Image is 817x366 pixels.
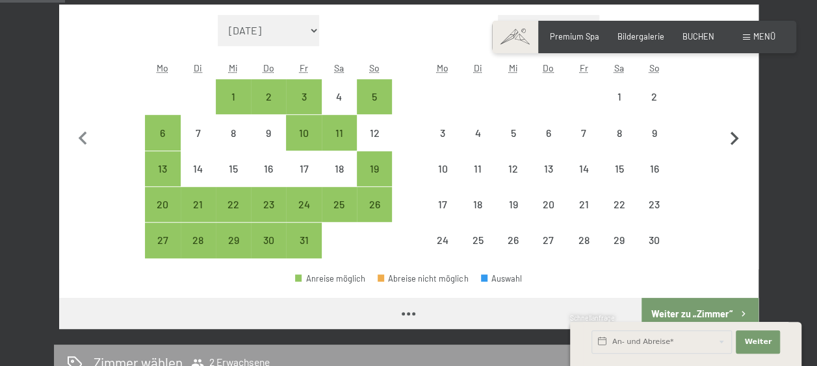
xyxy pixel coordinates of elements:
div: 15 [217,164,250,196]
abbr: Mittwoch [229,62,238,73]
div: 26 [497,235,529,267]
div: Anreise nicht möglich [531,223,566,258]
div: Mon Oct 20 2025 [145,187,180,222]
div: Anreise nicht möglich [495,187,530,222]
div: 30 [638,235,670,267]
div: 28 [182,235,214,267]
div: 11 [461,164,494,196]
div: Anreise nicht möglich [322,151,357,186]
div: Thu Oct 09 2025 [251,115,286,150]
div: Anreise möglich [145,223,180,258]
div: Anreise nicht möglich [425,115,460,150]
div: 28 [567,235,600,267]
div: Anreise nicht möglich [460,187,495,222]
div: Mon Nov 17 2025 [425,187,460,222]
div: 1 [217,91,250,124]
button: Vorheriger Monat [70,15,97,259]
div: 25 [461,235,494,267]
div: 24 [426,235,459,267]
div: Anreise möglich [286,79,321,114]
div: Anreise möglich [295,274,365,283]
div: 8 [217,128,250,160]
abbr: Dienstag [474,62,482,73]
div: Anreise möglich [216,79,251,114]
div: Anreise möglich [357,151,392,186]
div: Thu Oct 30 2025 [251,223,286,258]
div: Sun Nov 23 2025 [636,187,671,222]
div: Tue Nov 18 2025 [460,187,495,222]
div: Wed Oct 08 2025 [216,115,251,150]
div: Sun Nov 30 2025 [636,223,671,258]
div: 12 [497,164,529,196]
div: Anreise nicht möglich [601,79,636,114]
div: Wed Nov 12 2025 [495,151,530,186]
div: Tue Oct 07 2025 [181,115,216,150]
div: Wed Oct 22 2025 [216,187,251,222]
div: 4 [323,91,356,124]
div: Mon Nov 10 2025 [425,151,460,186]
div: Wed Nov 26 2025 [495,223,530,258]
div: 31 [287,235,320,267]
div: Sat Oct 18 2025 [322,151,357,186]
div: Anreise möglich [145,187,180,222]
div: 18 [323,164,356,196]
div: 30 [252,235,285,267]
div: Wed Oct 29 2025 [216,223,251,258]
div: Anreise nicht möglich [495,223,530,258]
abbr: Dienstag [194,62,202,73]
div: Anreise nicht möglich [531,115,566,150]
div: 10 [426,164,459,196]
div: Fri Oct 10 2025 [286,115,321,150]
div: 19 [497,199,529,232]
div: 11 [323,128,356,160]
div: 6 [532,128,565,160]
div: Abreise nicht möglich [378,274,469,283]
div: Anreise möglich [145,115,180,150]
div: Thu Nov 13 2025 [531,151,566,186]
div: Tue Oct 28 2025 [181,223,216,258]
div: Mon Oct 13 2025 [145,151,180,186]
div: Anreise nicht möglich [425,151,460,186]
div: 16 [638,164,670,196]
div: 26 [358,199,391,232]
div: Anreise nicht möglich [251,115,286,150]
div: 21 [567,199,600,232]
div: 20 [532,199,565,232]
div: 10 [287,128,320,160]
div: Sun Oct 05 2025 [357,79,392,114]
div: 3 [426,128,459,160]
abbr: Freitag [300,62,308,73]
div: Thu Nov 27 2025 [531,223,566,258]
div: 8 [603,128,635,160]
div: Anreise möglich [286,187,321,222]
div: Anreise nicht möglich [216,115,251,150]
div: 20 [146,199,179,232]
div: Wed Nov 19 2025 [495,187,530,222]
div: Anreise möglich [251,187,286,222]
div: 7 [567,128,600,160]
div: Sun Nov 16 2025 [636,151,671,186]
div: 5 [358,91,391,124]
div: 27 [146,235,179,267]
div: Anreise nicht möglich [566,115,601,150]
div: 6 [146,128,179,160]
div: Anreise nicht möglich [601,115,636,150]
div: Sat Nov 01 2025 [601,79,636,114]
div: Anreise möglich [251,223,286,258]
abbr: Samstag [614,62,624,73]
div: Anreise nicht möglich [181,115,216,150]
div: Anreise nicht möglich [636,223,671,258]
div: 24 [287,199,320,232]
div: Sat Nov 22 2025 [601,187,636,222]
div: Anreise nicht möglich [357,115,392,150]
div: Anreise möglich [181,187,216,222]
div: 29 [603,235,635,267]
div: Anreise nicht möglich [322,79,357,114]
div: Anreise möglich [357,187,392,222]
abbr: Montag [437,62,448,73]
div: 13 [146,164,179,196]
a: BUCHEN [682,31,714,42]
abbr: Freitag [580,62,588,73]
div: 14 [182,164,214,196]
div: Anreise nicht möglich [636,115,671,150]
